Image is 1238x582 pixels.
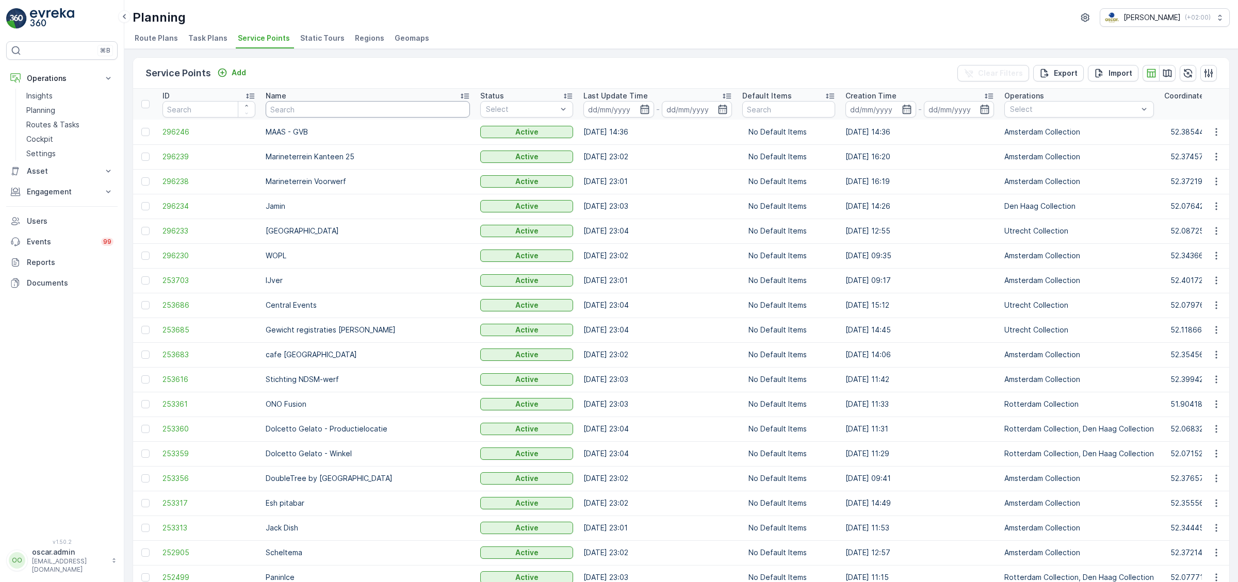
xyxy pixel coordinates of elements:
div: OO [9,552,25,569]
p: Users [27,216,113,226]
p: Creation Time [845,91,897,101]
div: Toggle Row Selected [141,400,150,408]
button: Active [480,472,573,485]
a: Routes & Tasks [22,118,118,132]
td: [DATE] 23:03 [578,392,737,417]
div: Toggle Row Selected [141,450,150,458]
a: 296246 [162,127,255,137]
p: Coordinates [1164,91,1208,101]
button: [PERSON_NAME](+02:00) [1100,8,1230,27]
span: 253686 [162,300,255,310]
a: 296234 [162,201,255,211]
div: Toggle Row Selected [141,375,150,384]
td: [DATE] 14:36 [840,120,999,144]
p: No Default Items [748,473,829,484]
td: [DATE] 16:20 [840,144,999,169]
p: ONO Fusion [266,399,470,409]
td: [DATE] 14:45 [840,318,999,342]
p: No Default Items [748,498,829,508]
button: Active [480,398,573,410]
p: Amsterdam Collection [1004,473,1154,484]
td: [DATE] 23:04 [578,293,737,318]
p: No Default Items [748,448,829,459]
td: [DATE] 23:03 [578,194,737,219]
span: Task Plans [188,33,227,43]
a: 253685 [162,325,255,335]
a: 253359 [162,448,255,459]
td: [DATE] 23:04 [578,441,737,466]
p: Amsterdam Collection [1004,251,1154,261]
p: Documents [27,278,113,288]
span: 253317 [162,498,255,508]
p: Name [266,91,286,101]
p: Amsterdam Collection [1004,547,1154,558]
p: No Default Items [748,325,829,335]
p: Amsterdam Collection [1004,498,1154,508]
p: - [656,103,660,115]
button: Active [480,373,573,386]
div: Toggle Row Selected [141,153,150,161]
div: Toggle Row Selected [141,276,150,285]
p: Operations [27,73,97,84]
td: [DATE] 23:02 [578,540,737,565]
div: Toggle Row Selected [141,128,150,136]
td: [DATE] 23:02 [578,243,737,268]
span: 253360 [162,424,255,434]
p: Active [515,251,539,261]
p: Reports [27,257,113,268]
td: [DATE] 15:12 [840,293,999,318]
button: Engagement [6,181,118,202]
p: [EMAIL_ADDRESS][DOMAIN_NAME] [32,557,106,574]
input: dd/mm/yyyy [924,101,995,118]
div: Toggle Row Selected [141,548,150,557]
p: Utrecht Collection [1004,300,1154,310]
button: Active [480,423,573,435]
button: Asset [6,161,118,181]
button: Export [1033,65,1084,81]
div: Toggle Row Selected [141,326,150,334]
td: [DATE] 23:01 [578,169,737,194]
p: Insights [26,91,53,101]
td: [DATE] 09:17 [840,268,999,293]
td: [DATE] 16:19 [840,169,999,194]
p: Jack Dish [266,523,470,533]
a: 253361 [162,399,255,409]
input: dd/mm/yyyy [583,101,654,118]
p: Service Points [145,66,211,80]
p: Jamin [266,201,470,211]
p: No Default Items [748,424,829,434]
a: 296238 [162,176,255,187]
p: Amsterdam Collection [1004,350,1154,360]
div: Toggle Row Selected [141,301,150,309]
p: DoubleTree by [GEOGRAPHIC_DATA] [266,473,470,484]
a: 252905 [162,547,255,558]
td: [DATE] 11:42 [840,367,999,392]
td: [DATE] 23:02 [578,342,737,367]
button: Import [1088,65,1138,81]
p: No Default Items [748,201,829,211]
p: cafe [GEOGRAPHIC_DATA] [266,350,470,360]
div: Toggle Row Selected [141,351,150,359]
p: Active [515,448,539,459]
a: Events99 [6,231,118,252]
button: Active [480,250,573,262]
div: Toggle Row Selected [141,177,150,186]
p: Den Haag Collection [1004,201,1154,211]
p: Active [515,127,539,137]
p: Planning [133,9,186,26]
td: [DATE] 11:53 [840,516,999,540]
td: [DATE] 14:26 [840,194,999,219]
a: 296239 [162,152,255,162]
a: 253616 [162,374,255,385]
td: [DATE] 14:49 [840,491,999,516]
p: Asset [27,166,97,176]
p: Active [515,399,539,409]
p: Active [515,424,539,434]
p: Active [515,473,539,484]
p: Marineterrein Voorwerf [266,176,470,187]
p: Rotterdam Collection [1004,399,1154,409]
p: Settings [26,148,56,159]
p: Export [1054,68,1078,78]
